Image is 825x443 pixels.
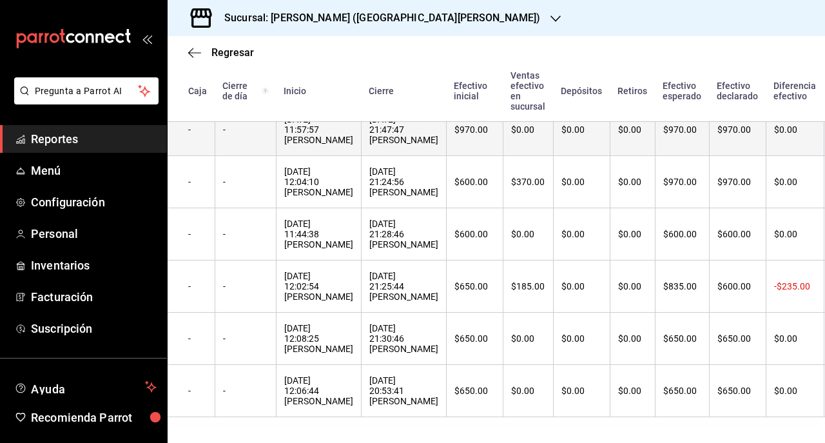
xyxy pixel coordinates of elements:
[214,10,540,26] h3: Sucursal: [PERSON_NAME] ([GEOGRAPHIC_DATA][PERSON_NAME])
[9,94,159,107] a: Pregunta a Parrot AI
[618,281,647,291] div: $0.00
[369,86,438,96] div: Cierre
[663,177,701,187] div: $970.00
[454,281,495,291] div: $650.00
[223,229,268,239] div: -
[561,86,602,96] div: Depósitos
[369,375,438,406] div: [DATE] 20:53:41 [PERSON_NAME]
[561,386,602,396] div: $0.00
[188,124,207,135] div: -
[369,166,438,197] div: [DATE] 21:24:56 [PERSON_NAME]
[717,333,758,344] div: $650.00
[223,177,268,187] div: -
[369,219,438,250] div: [DATE] 21:28:46 [PERSON_NAME]
[284,323,353,354] div: [DATE] 12:08:25 [PERSON_NAME]
[284,375,353,406] div: [DATE] 12:06:44 [PERSON_NAME]
[188,46,254,59] button: Regresar
[774,177,816,187] div: $0.00
[717,81,758,101] div: Efectivo declarado
[188,333,207,344] div: -
[717,281,758,291] div: $600.00
[188,281,207,291] div: -
[369,271,438,302] div: [DATE] 21:25:44 [PERSON_NAME]
[142,34,152,44] button: open_drawer_menu
[14,77,159,104] button: Pregunta a Parrot AI
[284,166,353,197] div: [DATE] 12:04:10 [PERSON_NAME]
[369,323,438,354] div: [DATE] 21:30:46 [PERSON_NAME]
[561,124,602,135] div: $0.00
[284,219,353,250] div: [DATE] 11:44:38 [PERSON_NAME]
[454,124,495,135] div: $970.00
[284,86,353,96] div: Inicio
[35,84,139,98] span: Pregunta a Parrot AI
[223,386,268,396] div: -
[511,386,545,396] div: $0.00
[31,409,157,426] span: Recomienda Parrot
[717,386,758,396] div: $650.00
[188,177,207,187] div: -
[774,281,816,291] div: -$235.00
[561,177,602,187] div: $0.00
[31,162,157,179] span: Menú
[618,124,647,135] div: $0.00
[511,124,545,135] div: $0.00
[663,386,701,396] div: $650.00
[717,124,758,135] div: $970.00
[369,114,438,145] div: [DATE] 21:47:47 [PERSON_NAME]
[31,288,157,306] span: Facturación
[618,386,647,396] div: $0.00
[663,333,701,344] div: $650.00
[31,130,157,148] span: Reportes
[31,379,140,395] span: Ayuda
[188,86,207,96] div: Caja
[561,229,602,239] div: $0.00
[31,225,157,242] span: Personal
[188,229,207,239] div: -
[717,229,758,239] div: $600.00
[211,46,254,59] span: Regresar
[31,320,157,337] span: Suscripción
[511,229,545,239] div: $0.00
[561,333,602,344] div: $0.00
[222,81,268,101] div: Cierre de día
[223,281,268,291] div: -
[454,81,495,101] div: Efectivo inicial
[663,281,701,291] div: $835.00
[774,229,816,239] div: $0.00
[284,271,353,302] div: [DATE] 12:02:54 [PERSON_NAME]
[663,81,701,101] div: Efectivo esperado
[454,333,495,344] div: $650.00
[618,177,647,187] div: $0.00
[773,81,816,101] div: Diferencia efectivo
[663,124,701,135] div: $970.00
[663,229,701,239] div: $600.00
[561,281,602,291] div: $0.00
[774,333,816,344] div: $0.00
[454,386,495,396] div: $650.00
[262,86,268,96] svg: El número de cierre de día es consecutivo y consolida todos los cortes de caja previos en un únic...
[31,193,157,211] span: Configuración
[774,124,816,135] div: $0.00
[511,333,545,344] div: $0.00
[717,177,758,187] div: $970.00
[284,114,353,145] div: [DATE] 11:57:57 [PERSON_NAME]
[223,124,268,135] div: -
[511,281,545,291] div: $185.00
[618,229,647,239] div: $0.00
[454,229,495,239] div: $600.00
[31,257,157,274] span: Inventarios
[774,386,816,396] div: $0.00
[188,386,207,396] div: -
[510,70,545,112] div: Ventas efectivo en sucursal
[617,86,647,96] div: Retiros
[618,333,647,344] div: $0.00
[223,333,268,344] div: -
[511,177,545,187] div: $370.00
[454,177,495,187] div: $600.00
